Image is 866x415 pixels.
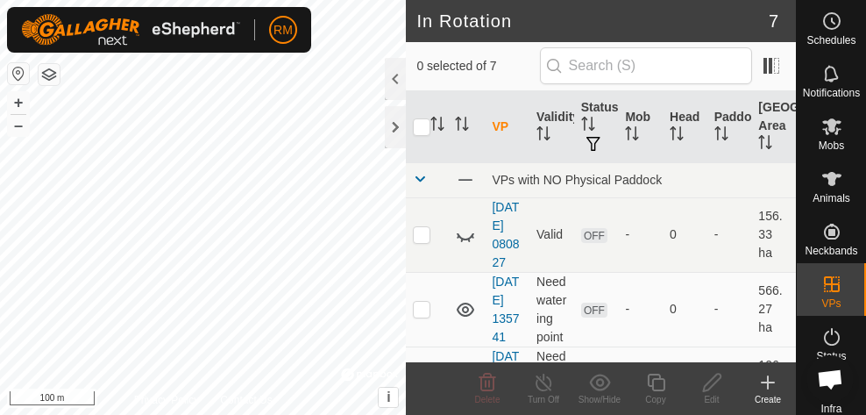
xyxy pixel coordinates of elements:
[475,395,500,404] span: Delete
[387,390,390,404] span: i
[707,197,752,272] td: -
[751,197,796,272] td: 156.33 ha
[571,393,628,406] div: Show/Hide
[485,91,529,163] th: VP
[803,88,860,98] span: Notifications
[806,35,855,46] span: Schedules
[416,57,539,75] span: 0 selected of 7
[663,91,707,163] th: Head
[21,14,240,46] img: Gallagher Logo
[663,272,707,347] td: 0
[379,388,398,407] button: i
[769,8,778,34] span: 7
[740,393,796,406] div: Create
[806,355,854,403] div: Open chat
[751,272,796,347] td: 566.27 ha
[529,91,574,163] th: Validity
[820,404,841,414] span: Infra
[625,225,656,244] div: -
[819,140,844,151] span: Mobs
[430,119,444,133] p-sorticon: Activate to sort
[416,11,768,32] h2: In Rotation
[540,47,752,84] input: Search (S)
[492,275,519,344] a: [DATE] 135741
[515,393,571,406] div: Turn Off
[805,246,857,256] span: Neckbands
[529,197,574,272] td: Valid
[821,298,841,309] span: VPs
[581,119,595,133] p-sorticon: Activate to sort
[670,129,684,143] p-sorticon: Activate to sort
[8,63,29,84] button: Reset Map
[492,173,789,187] div: VPs with NO Physical Paddock
[574,91,619,163] th: Status
[529,272,574,347] td: Need watering point
[813,193,850,204] span: Animals
[8,115,29,136] button: –
[684,393,740,406] div: Edit
[8,92,29,113] button: +
[492,200,519,269] a: [DATE] 080827
[714,129,728,143] p-sorticon: Activate to sort
[134,392,200,408] a: Privacy Policy
[536,129,550,143] p-sorticon: Activate to sort
[220,392,272,408] a: Contact Us
[273,21,293,39] span: RM
[39,64,60,85] button: Map Layers
[625,129,639,143] p-sorticon: Activate to sort
[581,303,607,318] span: OFF
[758,138,772,152] p-sorticon: Activate to sort
[707,272,752,347] td: -
[455,119,469,133] p-sorticon: Activate to sort
[751,91,796,163] th: [GEOGRAPHIC_DATA] Area
[707,91,752,163] th: Paddock
[618,91,663,163] th: Mob
[628,393,684,406] div: Copy
[663,197,707,272] td: 0
[816,351,846,361] span: Status
[625,300,656,318] div: -
[581,228,607,243] span: OFF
